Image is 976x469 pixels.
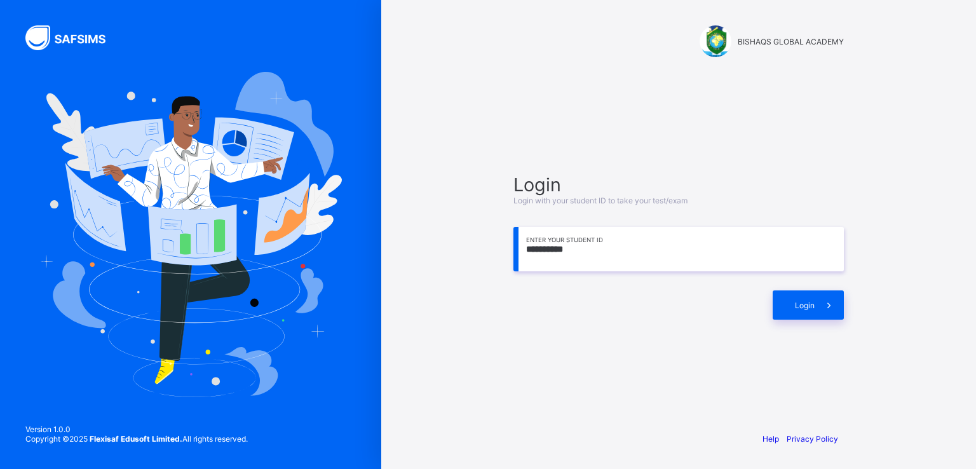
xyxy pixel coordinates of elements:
span: Login [513,173,844,196]
span: BISHAQS GLOBAL ACADEMY [738,37,844,46]
span: Version 1.0.0 [25,425,248,434]
a: Help [762,434,779,444]
span: Login [795,301,815,310]
img: SAFSIMS Logo [25,25,121,50]
strong: Flexisaf Edusoft Limited. [90,434,182,444]
span: Copyright © 2025 All rights reserved. [25,434,248,444]
img: Hero Image [39,72,342,397]
span: Login with your student ID to take your test/exam [513,196,688,205]
a: Privacy Policy [787,434,838,444]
